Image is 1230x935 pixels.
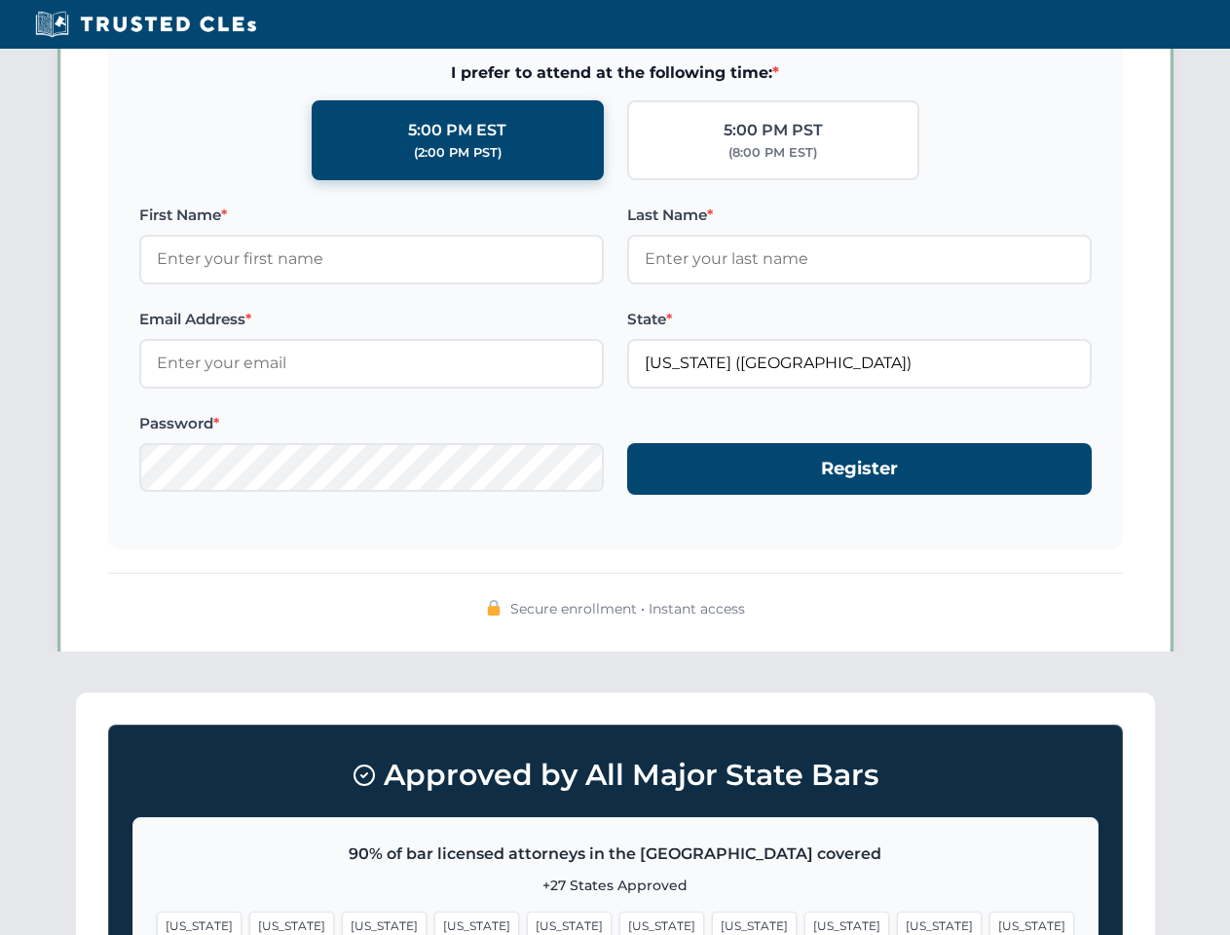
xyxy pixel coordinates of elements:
[627,339,1092,388] input: Florida (FL)
[627,308,1092,331] label: State
[627,204,1092,227] label: Last Name
[139,204,604,227] label: First Name
[414,143,502,163] div: (2:00 PM PST)
[724,118,823,143] div: 5:00 PM PST
[408,118,506,143] div: 5:00 PM EST
[157,875,1074,896] p: +27 States Approved
[510,598,745,619] span: Secure enrollment • Instant access
[29,10,262,39] img: Trusted CLEs
[627,443,1092,495] button: Register
[139,308,604,331] label: Email Address
[139,60,1092,86] span: I prefer to attend at the following time:
[139,235,604,283] input: Enter your first name
[139,339,604,388] input: Enter your email
[627,235,1092,283] input: Enter your last name
[728,143,817,163] div: (8:00 PM EST)
[139,412,604,435] label: Password
[486,600,502,616] img: 🔒
[157,841,1074,867] p: 90% of bar licensed attorneys in the [GEOGRAPHIC_DATA] covered
[132,749,1099,802] h3: Approved by All Major State Bars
